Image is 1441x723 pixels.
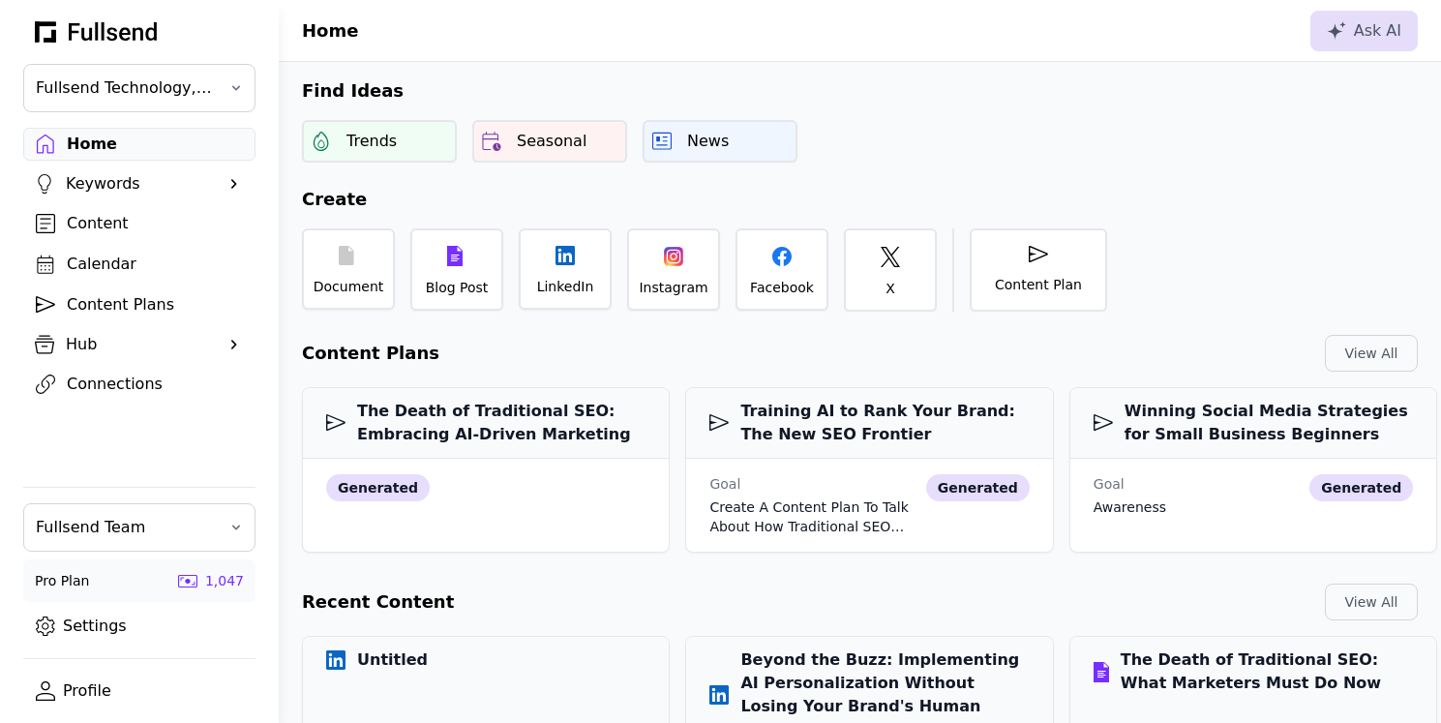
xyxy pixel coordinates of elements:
[67,212,243,235] div: Content
[23,207,255,240] a: Content
[1327,19,1401,43] div: Ask AI
[517,130,586,153] div: Seasonal
[326,400,645,446] h3: The Death of Traditional SEO: Embracing AI-Driven Marketing
[36,76,216,100] span: Fullsend Technology, Inc.
[1341,592,1401,612] div: View All
[926,474,1030,501] div: generated
[1094,497,1166,517] div: awareness
[23,288,255,321] a: Content Plans
[426,278,489,297] div: Blog Post
[23,64,255,112] button: Fullsend Technology, Inc.
[302,588,454,616] h2: Recent Content
[1094,648,1413,695] h3: The Death of Traditional SEO: What Marketers Must Do Now
[279,186,1441,213] h2: Create
[1341,344,1401,363] div: View All
[23,368,255,401] a: Connections
[23,248,255,281] a: Calendar
[23,503,255,552] button: Fullsend Team
[205,571,244,590] div: 1,047
[1325,335,1418,372] button: View All
[23,128,255,161] a: Home
[1094,474,1166,494] div: Goal
[709,474,917,494] div: Goal
[709,497,917,536] div: Create a content plan to talk about how traditional SEO and content marketing is dead. Now with A...
[639,278,707,297] div: Instagram
[1094,400,1413,446] h3: Winning Social Media Strategies for Small Business Beginners
[1325,584,1418,620] button: View All
[314,277,384,296] div: Document
[326,474,430,501] div: generated
[709,400,1029,446] h3: Training AI to Rank Your Brand: The New SEO Frontier
[36,516,216,539] span: Fullsend Team
[302,17,358,45] h1: Home
[35,571,89,590] div: Pro Plan
[1309,474,1413,501] div: generated
[67,293,243,316] div: Content Plans
[687,130,729,153] div: News
[537,277,594,296] div: LinkedIn
[67,373,243,396] div: Connections
[67,253,243,276] div: Calendar
[66,333,213,356] div: Hub
[750,278,814,297] div: Facebook
[346,130,397,153] div: Trends
[66,172,213,196] div: Keywords
[995,275,1082,294] div: Content Plan
[1310,11,1418,51] button: Ask AI
[67,133,243,156] div: Home
[886,279,895,298] div: X
[279,77,1441,105] h2: Find Ideas
[326,648,428,672] h3: Untitled
[302,340,439,367] h2: Content Plans
[23,675,255,708] a: Profile
[23,610,255,643] a: Settings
